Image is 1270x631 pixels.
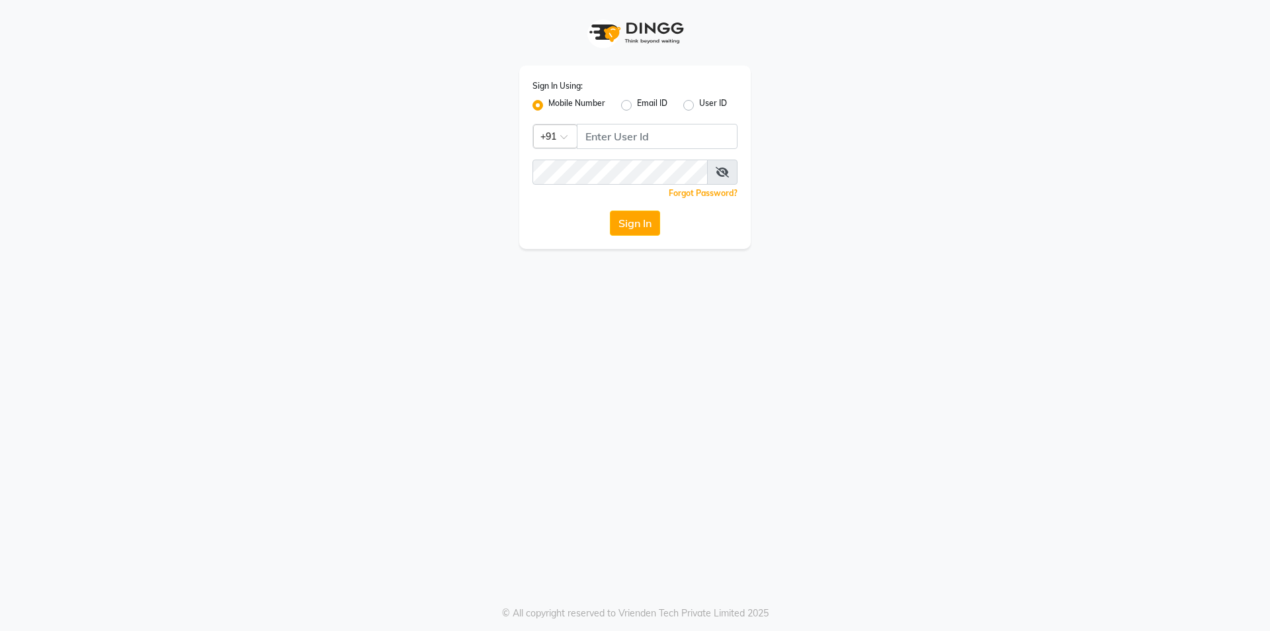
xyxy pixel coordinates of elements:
img: logo1.svg [582,13,688,52]
label: Mobile Number [548,97,605,113]
label: User ID [699,97,727,113]
input: Username [532,160,708,185]
input: Username [577,124,738,149]
a: Forgot Password? [669,188,738,198]
label: Sign In Using: [532,80,583,92]
label: Email ID [637,97,667,113]
button: Sign In [610,211,660,236]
